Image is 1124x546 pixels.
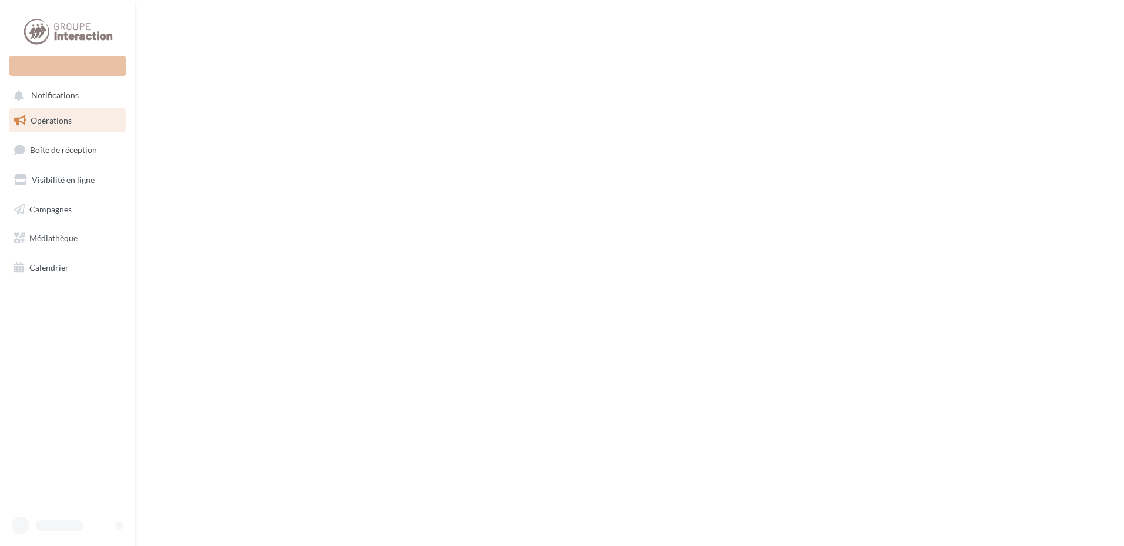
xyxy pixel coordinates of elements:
[7,197,128,222] a: Campagnes
[9,56,126,76] div: Nouvelle campagne
[31,115,72,125] span: Opérations
[7,137,128,162] a: Boîte de réception
[32,175,95,185] span: Visibilité en ligne
[31,91,79,101] span: Notifications
[7,168,128,192] a: Visibilité en ligne
[29,262,69,272] span: Calendrier
[7,226,128,251] a: Médiathèque
[30,145,97,155] span: Boîte de réception
[7,255,128,280] a: Calendrier
[29,233,78,243] span: Médiathèque
[29,204,72,214] span: Campagnes
[7,108,128,133] a: Opérations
